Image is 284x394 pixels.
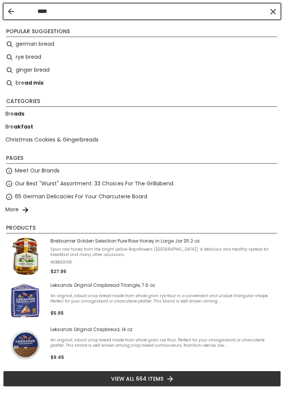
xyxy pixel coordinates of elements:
[50,247,278,257] span: Spun raw honey from the bright yellow Rapsflowers ([GEOGRAPHIC_DATA]). A delicious and healthy sp...
[50,238,278,244] span: Breitsamer Golden Selection Pure Raw Honey in Large Jar 35.2 oz
[50,268,66,275] span: $27.95
[5,109,24,118] a: Breads
[3,278,281,323] li: Leksands Original Crispbread Triangle, 7.6 oz
[6,281,278,320] a: Leksands Original Crispbread TriangleLeksands Original Crispbread Triangle, 7.6 ozAn original, ro...
[6,27,277,37] li: Popular suggestions
[6,281,44,320] img: Leksands Original Crispbread Triangle
[3,323,281,367] li: Leksands Original Crispbread, 14 oz.
[15,179,173,188] a: Our Best "Wurst" Assortment: 33 Choices For The Grillabend
[3,234,281,278] li: Breitsamer Golden Selection Pure Raw Honey in Large Jar 35.2 oz
[5,122,33,131] a: Breakfast
[3,164,281,177] li: Meet Our Brands
[3,77,281,90] li: bread mix
[6,97,277,107] li: Categories
[50,310,64,316] span: $5.95
[3,203,281,216] li: More
[3,108,281,121] li: Breads
[6,326,44,364] img: Leksands Original Crispbread, 14 oz
[50,282,278,288] span: Leksands Original Crispbread Triangle, 7.6 oz
[3,133,281,146] li: Christmas Cookies & Gingerbreads
[8,8,14,14] button: Back
[50,354,64,360] span: $9.45
[14,123,33,130] b: akfast
[3,38,281,51] li: german bread
[50,260,278,265] span: HOBRE0018
[50,293,278,304] span: An original, robust crisp bread made from whole grain rye flour in a convenient and unique triang...
[24,79,44,87] b: ad mix
[50,326,278,333] span: Leksands Original Crispbread, 14 oz.
[3,64,281,77] li: ginger bread
[6,224,277,233] li: Products
[3,371,281,387] li: View all 664 items
[3,51,281,64] li: rye bread
[50,338,278,348] span: An original, robust crisp bread made from whole grain rye flour. Perfect for your smorgasbord or ...
[3,121,281,133] li: Breakfast
[15,192,147,201] a: 65 German Delicacies For Your Charcuterie Board
[14,110,24,117] b: ads
[6,154,277,164] li: Pages
[3,177,281,190] li: Our Best "Wurst" Assortment: 33 Choices For The Grillabend
[3,190,281,203] li: 65 German Delicacies For Your Charcuterie Board
[269,8,277,15] button: Clear
[15,166,60,175] a: Meet Our Brands
[5,135,98,144] a: Christmas Cookies & Gingerbreads
[6,326,278,364] a: Leksands Original Crispbread, 14 ozLeksands Original Crispbread, 14 oz.An original, robust crisp ...
[6,237,278,275] a: Breitsamer Golden Selection Pure Raw Honey in Large Jar 35.2 ozSpun raw honey from the bright yel...
[111,375,163,383] span: View all 664 items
